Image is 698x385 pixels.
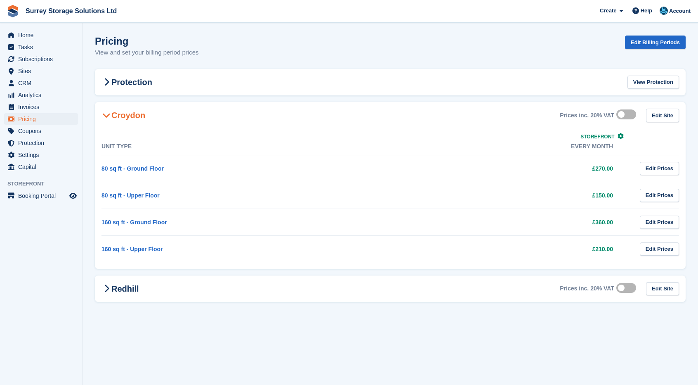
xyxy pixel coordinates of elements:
span: Account [669,7,691,15]
td: £150.00 [366,182,630,209]
td: £270.00 [366,155,630,182]
a: Edit Prices [640,189,679,202]
span: Capital [18,161,68,173]
span: Protection [18,137,68,149]
a: Surrey Storage Solutions Ltd [22,4,120,18]
td: £360.00 [366,209,630,235]
a: View Protection [627,76,679,89]
div: Prices inc. 20% VAT [560,285,614,292]
img: stora-icon-8386f47178a22dfd0bd8f6a31ec36ba5ce8667c1dd55bd0f319d3a0aa187defe.svg [7,5,19,17]
span: Settings [18,149,68,161]
span: Storefront [7,180,82,188]
a: Edit Prices [640,216,679,229]
a: Edit Prices [640,162,679,176]
a: Preview store [68,191,78,201]
span: Home [18,29,68,41]
th: Unit Type [101,138,366,155]
span: Subscriptions [18,53,68,65]
span: Tasks [18,41,68,53]
a: Storefront [580,134,624,140]
th: Every month [366,138,630,155]
span: Help [641,7,652,15]
div: Prices inc. 20% VAT [560,112,614,119]
span: Booking Portal [18,190,68,202]
a: Edit Site [646,282,679,296]
a: 160 sq ft - Upper Floor [101,246,163,252]
span: Invoices [18,101,68,113]
a: menu [4,77,78,89]
span: Sites [18,65,68,77]
span: Create [600,7,616,15]
a: menu [4,149,78,161]
a: 80 sq ft - Upper Floor [101,192,160,199]
a: menu [4,125,78,137]
span: Storefront [580,134,614,140]
td: £210.00 [366,235,630,262]
a: Edit Site [646,109,679,122]
span: Coupons [18,125,68,137]
a: menu [4,190,78,202]
a: Edit Billing Periods [625,36,686,49]
a: menu [4,41,78,53]
span: Pricing [18,113,68,125]
a: 80 sq ft - Ground Floor [101,165,164,172]
a: menu [4,101,78,113]
p: View and set your billing period prices [95,48,199,57]
span: Analytics [18,89,68,101]
a: menu [4,53,78,65]
h2: Redhill [101,284,139,294]
a: menu [4,29,78,41]
a: menu [4,161,78,173]
a: menu [4,137,78,149]
a: menu [4,89,78,101]
h1: Pricing [95,36,199,47]
span: CRM [18,77,68,89]
h2: Protection [101,77,152,87]
a: menu [4,65,78,77]
h2: Croydon [101,110,145,120]
a: menu [4,113,78,125]
a: Edit Prices [640,242,679,256]
img: Sonny Harverson [660,7,668,15]
a: 160 sq ft - Ground Floor [101,219,167,226]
